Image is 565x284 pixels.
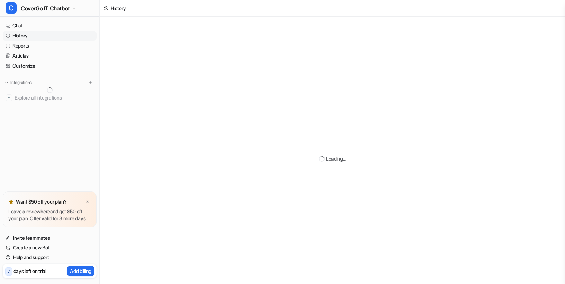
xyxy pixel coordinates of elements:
span: CoverGo IT Chatbot [21,3,70,13]
a: Invite teammates [3,233,97,243]
button: Add billing [67,266,94,276]
a: Help and support [3,252,97,262]
img: x [85,200,90,204]
p: Add billing [70,267,91,275]
a: Explore all integrations [3,93,97,103]
a: here [40,208,50,214]
img: star [8,199,14,205]
img: menu_add.svg [88,80,93,85]
a: Articles [3,51,97,61]
div: History [111,5,126,12]
span: C [6,2,17,14]
p: Leave a review and get $50 off your plan. Offer valid for 3 more days. [8,208,91,222]
span: Explore all integrations [15,92,94,103]
p: days left on trial [13,267,46,275]
a: Reports [3,41,97,51]
a: Customize [3,61,97,71]
div: Loading... [326,155,346,162]
a: History [3,31,97,41]
button: Integrations [3,79,34,86]
img: expand menu [4,80,9,85]
p: Integrations [10,80,32,85]
p: 7 [8,268,10,275]
p: Want $50 off your plan? [16,198,67,205]
a: Create a new Bot [3,243,97,252]
a: Chat [3,21,97,31]
img: explore all integrations [6,94,12,101]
